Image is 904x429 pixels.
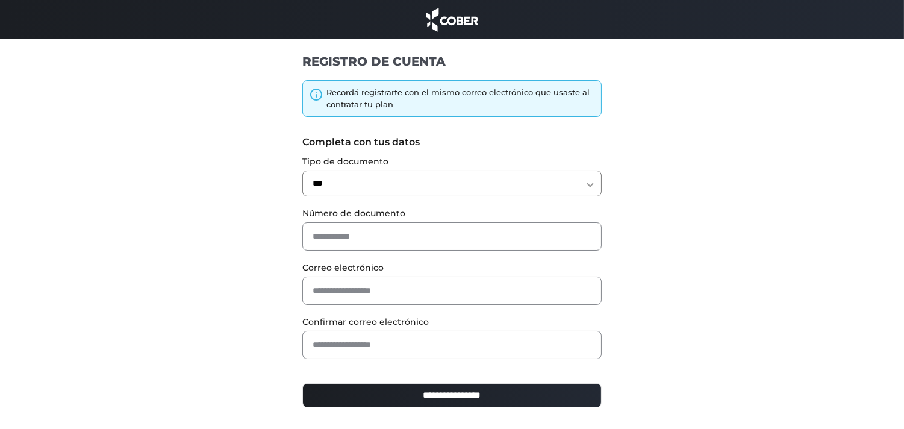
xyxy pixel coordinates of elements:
[302,207,602,220] label: Número de documento
[302,316,602,328] label: Confirmar correo electrónico
[302,261,602,274] label: Correo electrónico
[302,54,602,69] h1: REGISTRO DE CUENTA
[326,87,595,110] div: Recordá registrarte con el mismo correo electrónico que usaste al contratar tu plan
[423,6,482,33] img: cober_marca.png
[302,155,602,168] label: Tipo de documento
[302,135,602,149] label: Completa con tus datos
